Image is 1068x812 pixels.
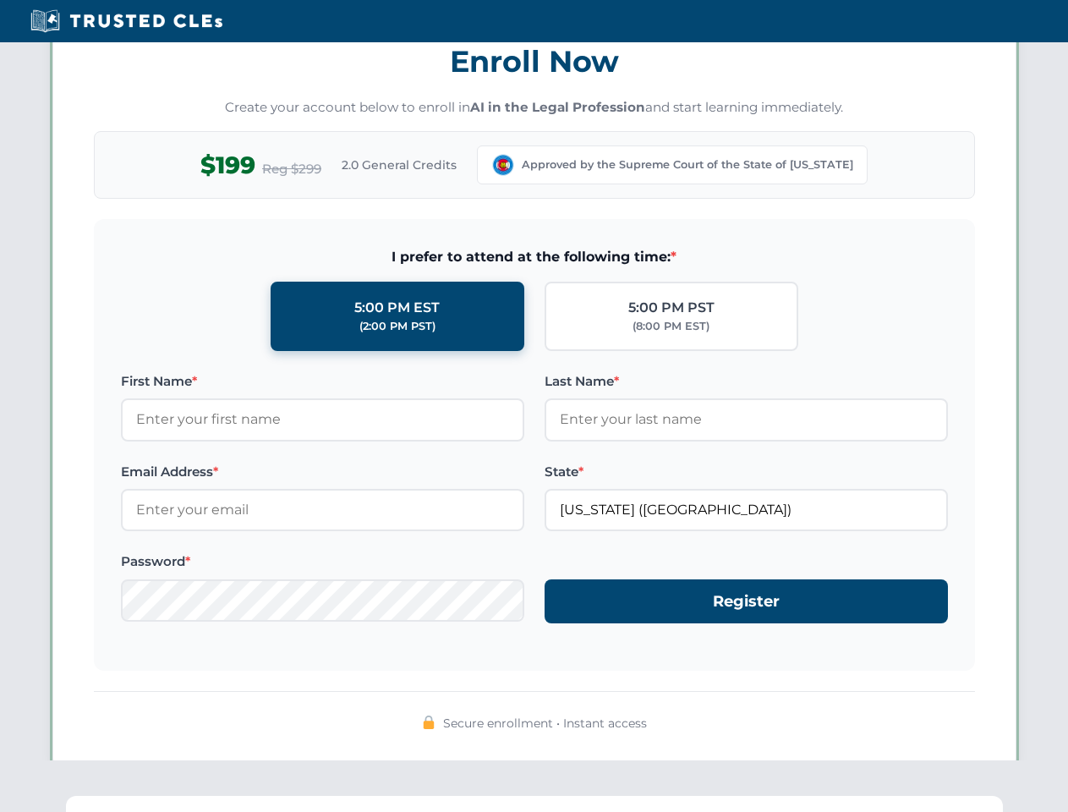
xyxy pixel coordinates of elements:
div: (2:00 PM PST) [359,318,435,335]
button: Register [545,579,948,624]
input: Enter your last name [545,398,948,441]
div: 5:00 PM EST [354,297,440,319]
span: 2.0 General Credits [342,156,457,174]
input: Colorado (CO) [545,489,948,531]
label: Last Name [545,371,948,392]
img: Colorado Supreme Court [491,153,515,177]
h3: Enroll Now [94,35,975,88]
strong: AI in the Legal Profession [470,99,645,115]
div: 5:00 PM PST [628,297,715,319]
img: Trusted CLEs [25,8,227,34]
label: Email Address [121,462,524,482]
span: Reg $299 [262,159,321,179]
label: State [545,462,948,482]
div: (8:00 PM EST) [633,318,709,335]
label: Password [121,551,524,572]
img: 🔒 [422,716,435,729]
span: I prefer to attend at the following time: [121,246,948,268]
input: Enter your first name [121,398,524,441]
span: Approved by the Supreme Court of the State of [US_STATE] [522,156,853,173]
span: $199 [200,146,255,184]
span: Secure enrollment • Instant access [443,714,647,732]
input: Enter your email [121,489,524,531]
p: Create your account below to enroll in and start learning immediately. [94,98,975,118]
label: First Name [121,371,524,392]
